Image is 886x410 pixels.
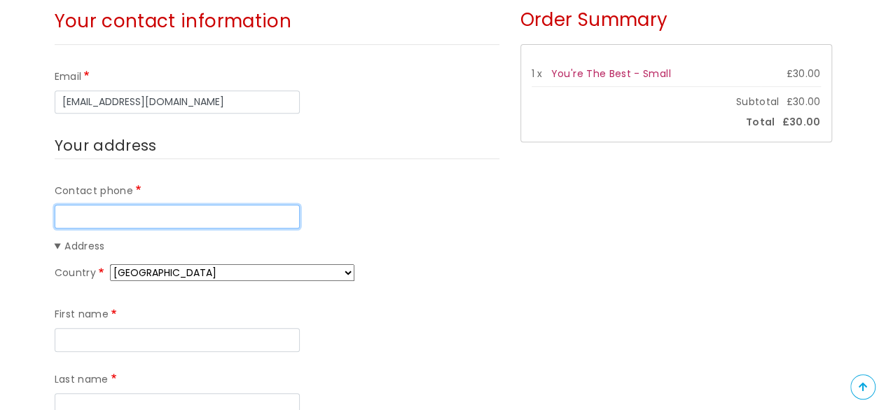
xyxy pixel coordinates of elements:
[786,94,820,111] span: £30.00
[739,114,782,131] span: Total
[551,67,671,81] a: You're The Best - Small
[729,94,787,111] span: Subtotal
[55,69,92,86] label: Email
[55,265,107,282] label: Country
[532,62,551,86] td: 1 x
[520,1,832,42] h3: Order Summary
[782,114,820,131] span: £30.00
[55,306,120,323] label: First name
[761,62,821,86] td: £30.00
[55,183,144,200] label: Contact phone
[55,135,157,156] span: Your address
[55,8,291,34] span: Your contact information
[55,371,120,388] label: Last name
[55,238,499,255] summary: Address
